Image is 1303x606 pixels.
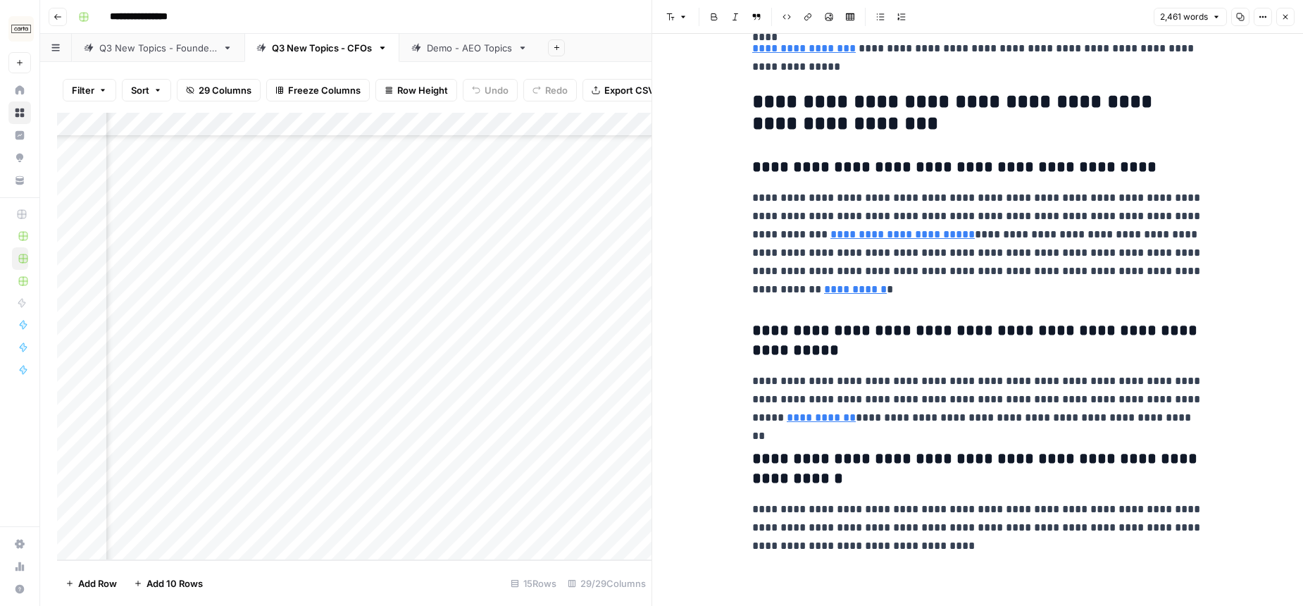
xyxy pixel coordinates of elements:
a: Q3 New Topics - Founders [72,34,244,62]
button: Freeze Columns [266,79,370,101]
button: Filter [63,79,116,101]
span: Add Row [78,576,117,590]
div: Q3 New Topics - CFOs [272,41,372,55]
span: Freeze Columns [288,83,361,97]
span: Export CSV [604,83,654,97]
a: Q3 New Topics - CFOs [244,34,399,62]
button: Workspace: Carta [8,11,31,47]
div: Demo - AEO Topics [427,41,512,55]
button: 29 Columns [177,79,261,101]
span: Row Height [397,83,448,97]
div: 29/29 Columns [562,572,651,595]
a: Browse [8,101,31,124]
span: Redo [545,83,568,97]
button: Help + Support [8,578,31,600]
a: Opportunities [8,147,31,169]
a: Your Data [8,169,31,192]
img: Carta Logo [8,16,34,42]
button: Redo [523,79,577,101]
span: Undo [485,83,509,97]
button: 2,461 words [1154,8,1227,26]
div: Q3 New Topics - Founders [99,41,217,55]
span: Add 10 Rows [146,576,203,590]
a: Home [8,79,31,101]
a: Settings [8,533,31,555]
button: Sort [122,79,171,101]
a: Usage [8,555,31,578]
button: Add 10 Rows [125,572,211,595]
span: 29 Columns [199,83,251,97]
button: Undo [463,79,518,101]
span: Filter [72,83,94,97]
span: 2,461 words [1160,11,1208,23]
button: Export CSV [582,79,663,101]
span: Sort [131,83,149,97]
button: Add Row [57,572,125,595]
button: Row Height [375,79,457,101]
div: 15 Rows [505,572,562,595]
a: Insights [8,124,31,147]
a: Demo - AEO Topics [399,34,540,62]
